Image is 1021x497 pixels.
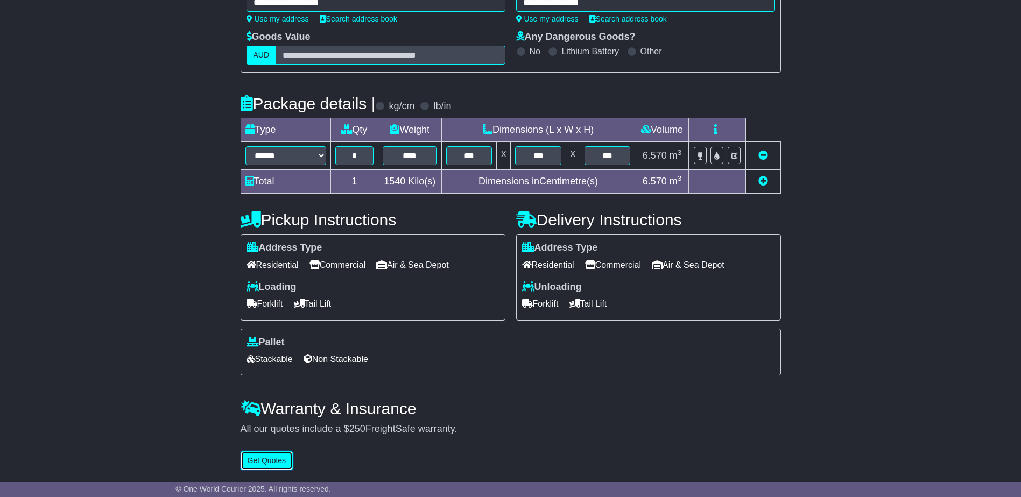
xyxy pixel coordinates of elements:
td: Dimensions (L x W x H) [441,118,635,142]
span: Tail Lift [294,295,332,312]
td: 1 [330,170,378,194]
span: m [670,150,682,161]
td: x [497,142,511,170]
td: x [566,142,580,170]
span: © One World Courier 2025. All rights reserved. [175,485,331,493]
span: 6.570 [643,150,667,161]
sup: 3 [678,174,682,182]
h4: Pickup Instructions [241,211,505,229]
label: Lithium Battery [561,46,619,56]
button: Get Quotes [241,451,293,470]
label: Goods Value [247,31,311,43]
span: Residential [247,257,299,273]
div: All our quotes include a $ FreightSafe warranty. [241,423,781,435]
span: 250 [349,423,365,434]
label: lb/in [433,101,451,112]
label: Address Type [522,242,598,254]
span: Air & Sea Depot [376,257,449,273]
span: 1540 [384,176,405,187]
a: Use my address [516,15,579,23]
label: Loading [247,281,297,293]
span: m [670,176,682,187]
span: Forklift [522,295,559,312]
td: Kilo(s) [378,170,441,194]
h4: Warranty & Insurance [241,400,781,417]
label: Address Type [247,242,322,254]
label: AUD [247,46,277,65]
td: Type [241,118,330,142]
a: Search address book [589,15,667,23]
span: Stackable [247,351,293,367]
td: Dimensions in Centimetre(s) [441,170,635,194]
label: kg/cm [389,101,414,112]
h4: Package details | [241,95,376,112]
td: Weight [378,118,441,142]
span: 6.570 [643,176,667,187]
span: Tail Lift [569,295,607,312]
td: Volume [635,118,689,142]
label: Unloading [522,281,582,293]
h4: Delivery Instructions [516,211,781,229]
span: Commercial [585,257,641,273]
a: Remove this item [758,150,768,161]
span: Commercial [309,257,365,273]
span: Forklift [247,295,283,312]
span: Residential [522,257,574,273]
a: Use my address [247,15,309,23]
span: Air & Sea Depot [652,257,724,273]
label: Other [640,46,662,56]
a: Search address book [320,15,397,23]
td: Total [241,170,330,194]
a: Add new item [758,176,768,187]
sup: 3 [678,148,682,157]
label: Any Dangerous Goods? [516,31,636,43]
label: Pallet [247,337,285,349]
td: Qty [330,118,378,142]
label: No [530,46,540,56]
span: Non Stackable [304,351,368,367]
